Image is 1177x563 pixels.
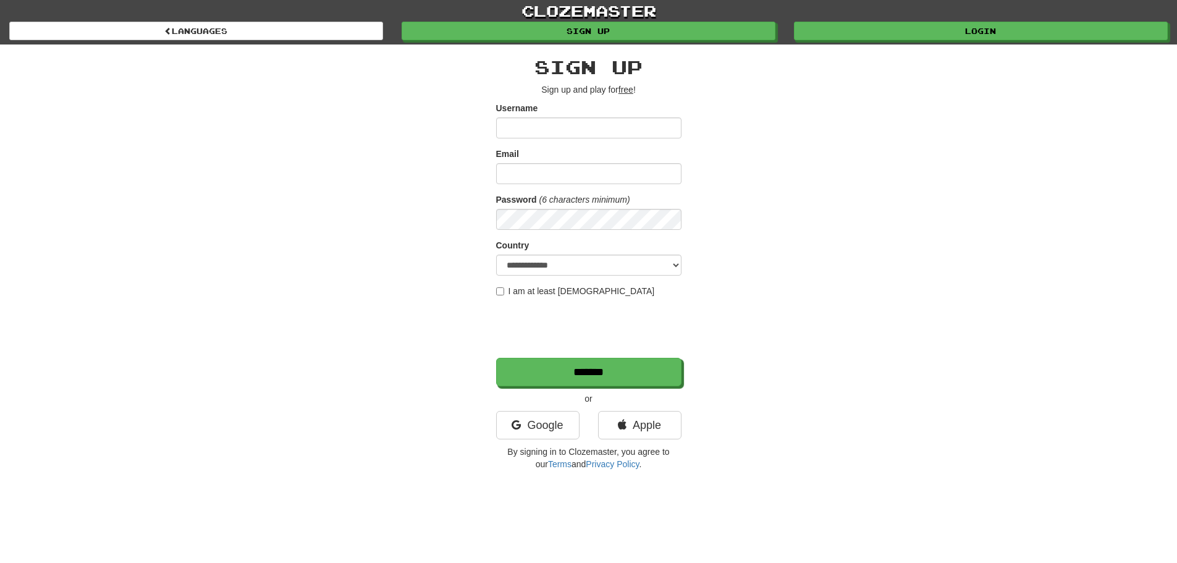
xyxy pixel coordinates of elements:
[402,22,775,40] a: Sign up
[496,193,537,206] label: Password
[496,102,538,114] label: Username
[496,392,681,405] p: or
[794,22,1168,40] a: Login
[496,83,681,96] p: Sign up and play for !
[496,285,655,297] label: I am at least [DEMOGRAPHIC_DATA]
[496,287,504,295] input: I am at least [DEMOGRAPHIC_DATA]
[496,239,529,252] label: Country
[9,22,383,40] a: Languages
[496,148,519,160] label: Email
[496,411,580,439] a: Google
[496,446,681,470] p: By signing in to Clozemaster, you agree to our and .
[548,459,572,469] a: Terms
[598,411,681,439] a: Apple
[618,85,633,95] u: free
[539,195,630,205] em: (6 characters minimum)
[496,57,681,77] h2: Sign up
[496,303,684,352] iframe: reCAPTCHA
[586,459,639,469] a: Privacy Policy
